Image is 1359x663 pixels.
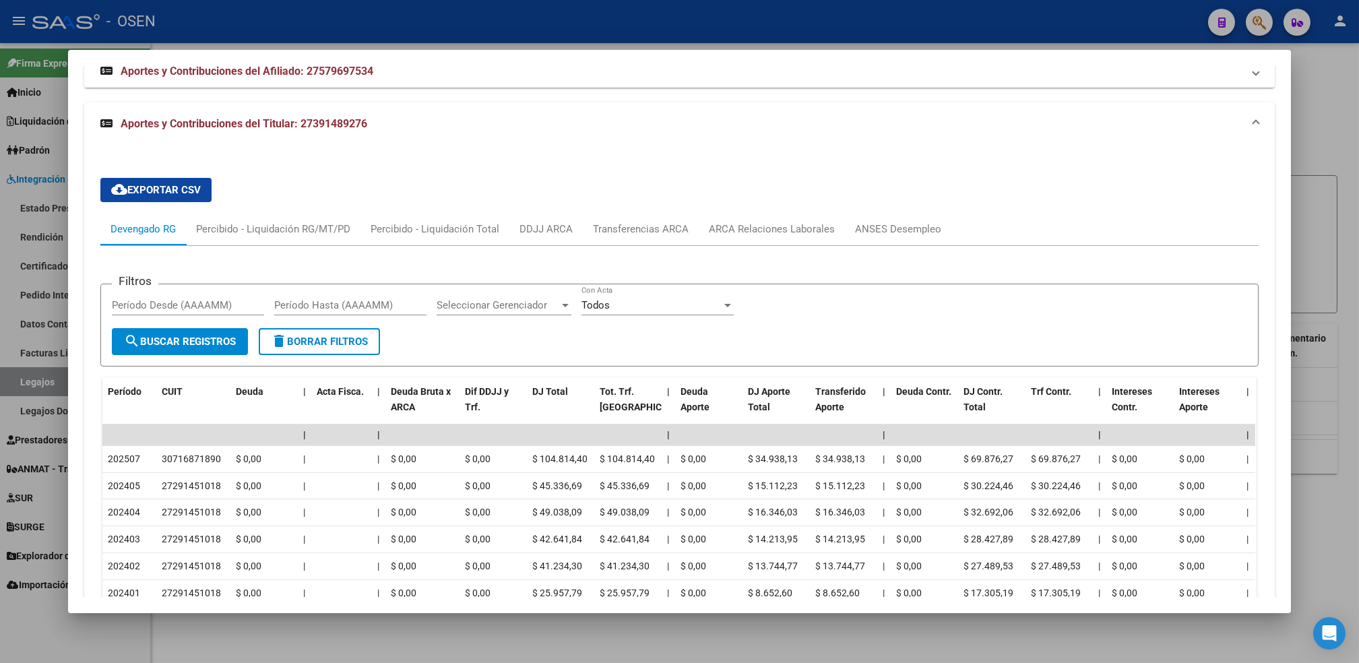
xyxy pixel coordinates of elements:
[1025,377,1093,437] datatable-header-cell: Trf Contr.
[236,561,261,571] span: $ 0,00
[709,222,835,236] div: ARCA Relaciones Laborales
[883,453,885,464] span: |
[1031,507,1081,517] span: $ 32.692,06
[1174,377,1241,437] datatable-header-cell: Intereses Aporte
[600,534,650,544] span: $ 42.641,84
[532,453,588,464] span: $ 104.814,40
[748,480,798,491] span: $ 15.112,23
[877,377,891,437] datatable-header-cell: |
[963,507,1013,517] span: $ 32.692,06
[600,507,650,517] span: $ 49.038,09
[317,386,364,397] span: Acta Fisca.
[162,386,183,397] span: CUIT
[681,453,706,464] span: $ 0,00
[303,386,306,397] span: |
[303,429,306,440] span: |
[121,65,373,77] span: Aportes y Contribuciones del Afiliado: 27579697534
[1031,561,1081,571] span: $ 27.489,53
[371,222,499,236] div: Percibido - Liquidación Total
[896,480,922,491] span: $ 0,00
[600,453,655,464] span: $ 104.814,40
[108,453,140,464] span: 202507
[108,386,141,397] span: Período
[1098,480,1100,491] span: |
[102,377,156,437] datatable-header-cell: Período
[1112,507,1137,517] span: $ 0,00
[1098,386,1101,397] span: |
[303,507,305,517] span: |
[1031,588,1081,598] span: $ 17.305,19
[1112,453,1137,464] span: $ 0,00
[896,561,922,571] span: $ 0,00
[1093,377,1106,437] datatable-header-cell: |
[896,588,922,598] span: $ 0,00
[896,386,951,397] span: Deuda Contr.
[1098,534,1100,544] span: |
[465,561,491,571] span: $ 0,00
[1246,480,1249,491] span: |
[581,299,610,311] span: Todos
[1106,377,1174,437] datatable-header-cell: Intereses Contr.
[377,480,379,491] span: |
[1031,534,1081,544] span: $ 28.427,89
[532,588,582,598] span: $ 25.957,79
[377,386,380,397] span: |
[896,507,922,517] span: $ 0,00
[112,328,248,355] button: Buscar Registros
[963,453,1013,464] span: $ 69.876,27
[1179,453,1205,464] span: $ 0,00
[532,386,568,397] span: DJ Total
[1098,453,1100,464] span: |
[372,377,385,437] datatable-header-cell: |
[1246,507,1249,517] span: |
[1179,534,1205,544] span: $ 0,00
[675,377,742,437] datatable-header-cell: Deuda Aporte
[748,507,798,517] span: $ 16.346,03
[1179,588,1205,598] span: $ 0,00
[1179,480,1205,491] span: $ 0,00
[1313,617,1346,650] div: Open Intercom Messenger
[532,534,582,544] span: $ 42.641,84
[391,480,416,491] span: $ 0,00
[963,534,1013,544] span: $ 28.427,89
[883,480,885,491] span: |
[1179,561,1205,571] span: $ 0,00
[465,507,491,517] span: $ 0,00
[112,274,158,288] h3: Filtros
[377,534,379,544] span: |
[1112,588,1137,598] span: $ 0,00
[742,377,810,437] datatable-header-cell: DJ Aporte Total
[1246,561,1249,571] span: |
[465,480,491,491] span: $ 0,00
[1179,386,1220,412] span: Intereses Aporte
[600,480,650,491] span: $ 45.336,69
[883,588,885,598] span: |
[748,386,790,412] span: DJ Aporte Total
[391,507,416,517] span: $ 0,00
[1246,386,1249,397] span: |
[236,507,261,517] span: $ 0,00
[110,222,176,236] div: Devengado RG
[465,534,491,544] span: $ 0,00
[748,453,798,464] span: $ 34.938,13
[465,453,491,464] span: $ 0,00
[303,453,305,464] span: |
[1031,453,1081,464] span: $ 69.876,27
[1098,507,1100,517] span: |
[1031,386,1071,397] span: Trf Contr.
[391,534,416,544] span: $ 0,00
[667,534,669,544] span: |
[667,507,669,517] span: |
[1246,429,1249,440] span: |
[259,328,380,355] button: Borrar Filtros
[1179,507,1205,517] span: $ 0,00
[1112,561,1137,571] span: $ 0,00
[883,561,885,571] span: |
[121,117,367,130] span: Aportes y Contribuciones del Titular: 27391489276
[236,534,261,544] span: $ 0,00
[236,453,261,464] span: $ 0,00
[298,377,311,437] datatable-header-cell: |
[437,299,559,311] span: Seleccionar Gerenciador
[963,588,1013,598] span: $ 17.305,19
[236,480,261,491] span: $ 0,00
